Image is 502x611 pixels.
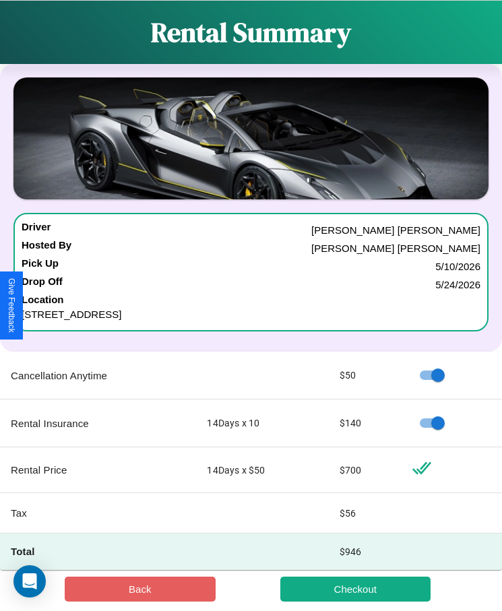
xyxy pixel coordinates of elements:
p: Rental Insurance [11,414,185,432]
td: 14 Days x 10 [196,399,328,447]
div: Open Intercom Messenger [13,565,46,598]
td: $ 946 [329,534,402,570]
td: $ 50 [329,352,402,399]
p: [STREET_ADDRESS] [22,305,480,323]
h1: Rental Summary [151,14,351,51]
h4: Pick Up [22,257,59,276]
h4: Location [22,294,480,305]
button: Back [65,577,216,602]
button: Checkout [280,577,431,602]
p: 5 / 24 / 2026 [435,276,480,294]
h4: Driver [22,221,51,239]
td: $ 700 [329,447,402,493]
div: Give Feedback [7,278,16,333]
p: Rental Price [11,461,185,479]
p: 5 / 10 / 2026 [435,257,480,276]
h4: Total [11,544,185,558]
p: Cancellation Anytime [11,366,185,385]
h4: Hosted By [22,239,71,257]
p: Tax [11,504,185,522]
p: [PERSON_NAME] [PERSON_NAME] [311,239,480,257]
h4: Drop Off [22,276,63,294]
td: $ 140 [329,399,402,447]
td: 14 Days x $ 50 [196,447,328,493]
td: $ 56 [329,493,402,534]
p: [PERSON_NAME] [PERSON_NAME] [311,221,480,239]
